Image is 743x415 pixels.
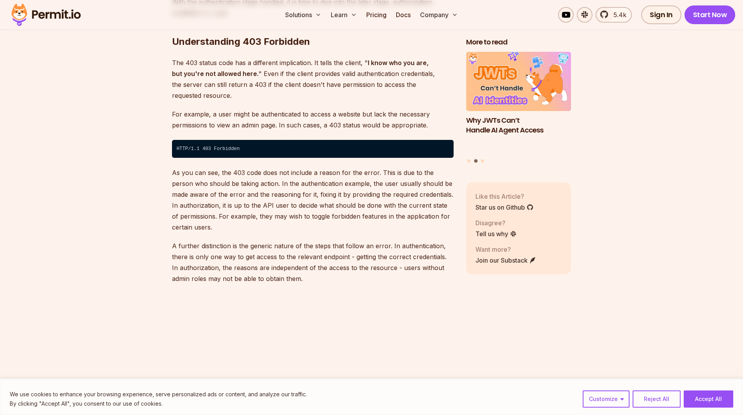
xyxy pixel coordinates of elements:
img: Permit logo [8,2,84,28]
h3: Why JWTs Can’t Handle AI Agent Access [466,115,571,135]
div: Posts [466,52,571,164]
a: Star us on Github [475,202,534,212]
span: 5.4k [609,10,626,19]
p: Like this Article? [475,191,534,201]
p: By clicking "Accept All", you consent to our use of cookies. [10,399,307,408]
button: Go to slide 2 [474,159,477,162]
a: Docs [393,7,414,23]
a: Join our Substack [475,255,536,265]
a: Pricing [363,7,390,23]
button: Go to slide 3 [481,159,484,162]
p: As you can see, the 403 code does not include a reason for the error. This is due to the person w... [172,167,454,233]
button: Solutions [282,7,325,23]
code: HTTP/1.1 403 Forbidden [172,140,454,158]
button: Go to slide 1 [467,159,470,162]
button: Accept All [684,390,733,408]
a: Sign In [641,5,681,24]
p: We use cookies to enhance your browsing experience, serve personalized ads or content, and analyz... [10,390,307,399]
img: Why JWTs Can’t Handle AI Agent Access [466,52,571,111]
button: Learn [328,7,360,23]
p: Want more? [475,244,536,254]
p: For example, a user might be authenticated to access a website but lack the necessary permissions... [172,109,454,131]
p: A further distinction is the generic nature of the steps that follow an error. In authentication,... [172,240,454,284]
p: Disagree? [475,218,517,227]
a: 5.4k [596,7,632,23]
button: Reject All [633,390,681,408]
button: Customize [583,390,630,408]
button: Company [417,7,461,23]
a: Why JWTs Can’t Handle AI Agent AccessWhy JWTs Can’t Handle AI Agent Access [466,52,571,154]
li: 2 of 3 [466,52,571,154]
iframe: https://lu.ma/embed/calendar/cal-osivJJtYL9hKgx6/events [172,292,406,409]
h2: More to read [466,37,571,47]
a: Tell us why [475,229,517,238]
a: Start Now [684,5,736,24]
p: The 403 status code has a different implication. It tells the client, " " Even if the client prov... [172,57,454,101]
